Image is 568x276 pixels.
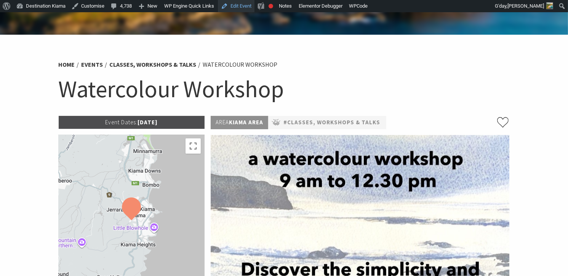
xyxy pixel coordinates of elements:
p: [DATE] [59,116,205,129]
a: Classes, Workshops & Talks [110,61,197,69]
button: Toggle fullscreen view [186,138,201,154]
a: Events [82,61,103,69]
li: Watercolour Workshop [203,60,278,70]
span: Event Dates: [105,119,138,126]
span: Area [216,119,229,126]
p: Kiama Area [211,116,268,129]
h1: Watercolour Workshop [59,74,510,104]
div: Focus keyphrase not set [269,4,273,8]
span: [PERSON_NAME] [507,3,544,9]
a: Home [59,61,75,69]
a: #Classes, Workshops & Talks [283,118,380,127]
